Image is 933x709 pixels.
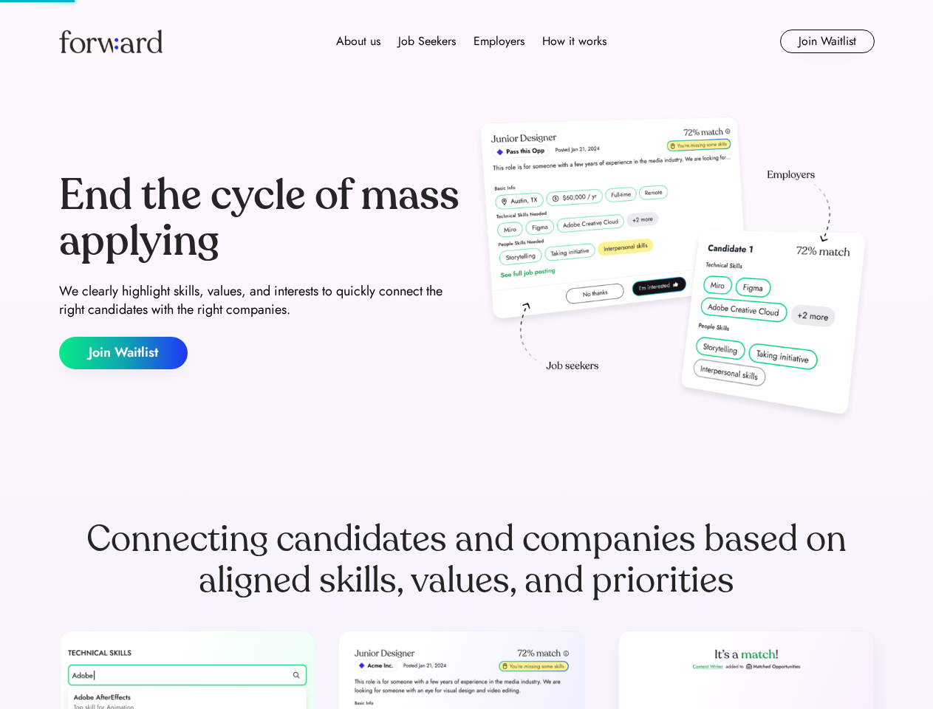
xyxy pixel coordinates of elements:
img: Forward logo [59,30,163,53]
div: About us [336,32,380,50]
img: hero-image.png [473,112,875,430]
div: Connecting candidates and companies based on aligned skills, values, and priorities [59,518,875,601]
div: End the cycle of mass applying [59,173,461,264]
div: How it works [542,32,606,50]
button: Join Waitlist [780,30,875,53]
div: We clearly highlight skills, values, and interests to quickly connect the right candidates with t... [59,282,461,319]
div: Employers [474,32,524,50]
div: Job Seekers [398,32,456,50]
button: Join Waitlist [59,337,188,369]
